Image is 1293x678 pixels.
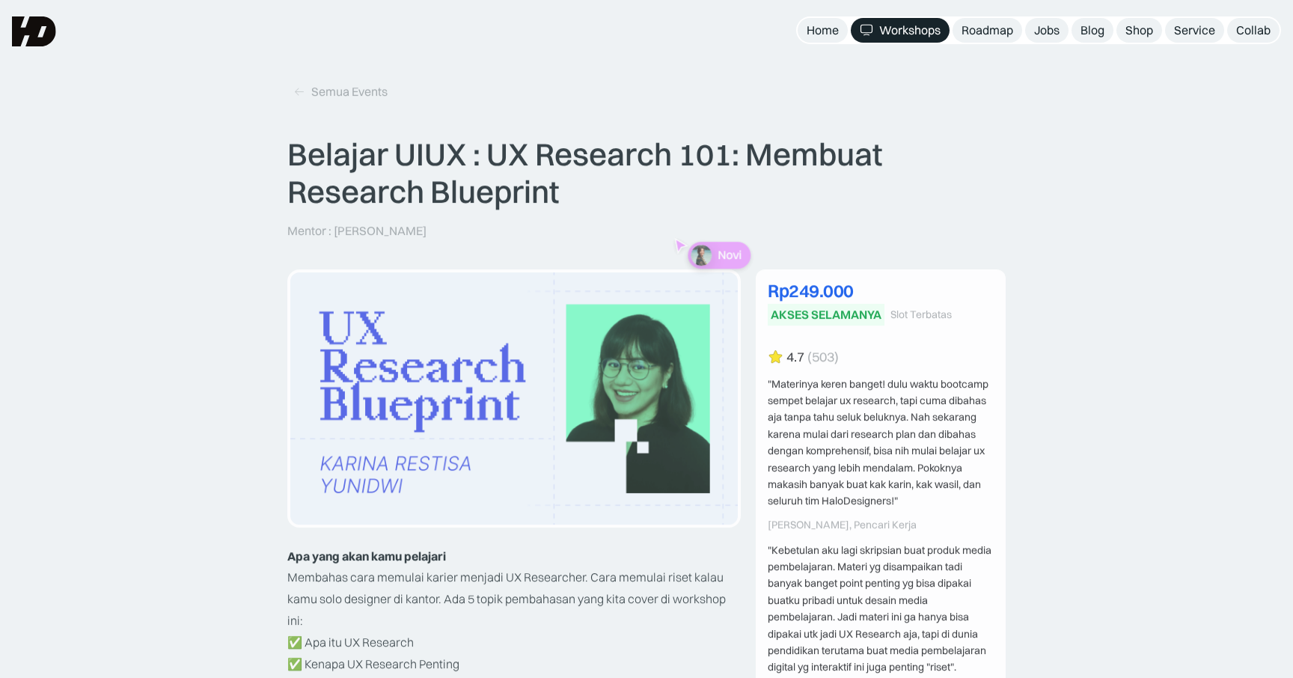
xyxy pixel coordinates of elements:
a: Blog [1072,18,1113,43]
a: Home [798,18,848,43]
div: Blog [1080,22,1104,38]
div: Home [807,22,839,38]
a: Roadmap [953,18,1022,43]
p: Novi [718,248,742,262]
p: Mentor : [PERSON_NAME] [287,223,427,239]
div: "Materinya keren banget! dulu waktu bootcamp sempet belajar ux research, tapi cuma dibahas aja ta... [768,376,994,510]
div: Collab [1236,22,1271,38]
div: Semua Events [311,84,388,100]
p: Belajar UIUX : UX Research 101: Membuat Research Blueprint [287,135,1006,211]
div: AKSES SELAMANYA [771,307,881,323]
a: Semua Events [287,79,394,104]
p: Membahas cara memulai karier menjadi UX Researcher. Cara memulai riset kalau kamu solo designer d... [287,567,741,632]
a: Service [1165,18,1224,43]
div: Shop [1125,22,1153,38]
a: Shop [1116,18,1162,43]
a: Jobs [1025,18,1069,43]
div: Service [1174,22,1215,38]
div: Jobs [1034,22,1060,38]
strong: Apa yang akan kamu pelajari [287,549,446,564]
div: Rp249.000 [768,281,994,299]
div: (503) [807,349,839,365]
div: 4.7 [786,349,804,365]
a: Workshops [851,18,950,43]
a: Collab [1227,18,1280,43]
div: Slot Terbatas [890,308,952,321]
div: Workshops [879,22,941,38]
div: "Kebetulan aku lagi skripsian buat produk media pembelajaran. Materi yg disampaikan tadi banyak b... [768,542,994,676]
div: [PERSON_NAME], Pencari Kerja [768,519,994,531]
div: Roadmap [962,22,1013,38]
